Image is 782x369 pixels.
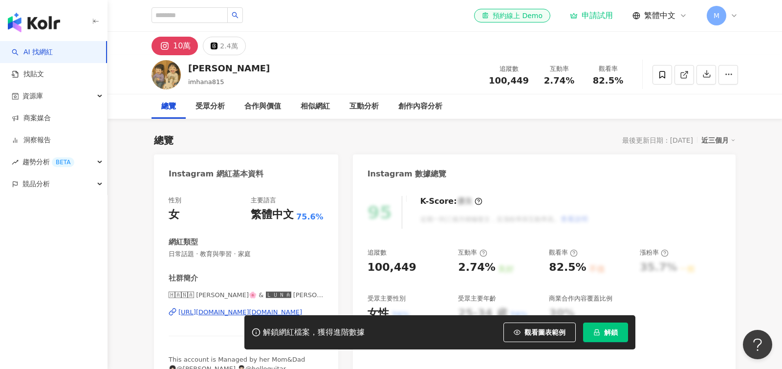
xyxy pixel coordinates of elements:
[12,69,44,79] a: 找貼文
[169,250,324,259] span: 日常話題 · 教育與學習 · 家庭
[368,248,387,257] div: 追蹤數
[644,10,675,21] span: 繁體中文
[368,294,406,303] div: 受眾主要性別
[398,101,442,112] div: 創作內容分析
[544,76,574,86] span: 2.74%
[458,248,487,257] div: 互動率
[195,101,225,112] div: 受眾分析
[368,306,389,321] div: 女性
[169,207,179,222] div: 女
[549,294,612,303] div: 商業合作內容覆蓋比例
[701,134,736,147] div: 近三個月
[458,260,495,275] div: 2.74%
[489,75,529,86] span: 100,449
[203,37,245,55] button: 2.4萬
[169,273,198,283] div: 社群簡介
[263,327,365,338] div: 解鎖網紅檔案，獲得進階數據
[474,9,550,22] a: 預約線上 Demo
[640,248,669,257] div: 漲粉率
[589,64,627,74] div: 觀看率
[604,328,618,336] span: 解鎖
[220,39,238,53] div: 2.4萬
[570,11,613,21] a: 申請試用
[173,39,191,53] div: 10萬
[161,101,176,112] div: 總覽
[169,237,198,247] div: 網紅類型
[12,113,51,123] a: 商案媒合
[188,62,270,74] div: [PERSON_NAME]
[152,37,198,55] button: 10萬
[22,173,50,195] span: 競品分析
[368,260,416,275] div: 100,449
[169,308,324,317] a: [URL][DOMAIN_NAME][DOMAIN_NAME]
[52,157,74,167] div: BETA
[12,47,53,57] a: searchAI 找網紅
[22,151,74,173] span: 趨勢分析
[349,101,379,112] div: 互動分析
[244,101,281,112] div: 合作與價值
[622,136,693,144] div: 最後更新日期：[DATE]
[8,13,60,32] img: logo
[489,64,529,74] div: 追蹤數
[154,133,174,147] div: 總覽
[458,294,496,303] div: 受眾主要年齡
[368,169,447,179] div: Instagram 數據總覽
[524,328,565,336] span: 觀看圖表範例
[188,78,224,86] span: imhana815
[251,207,294,222] div: 繁體中文
[12,159,19,166] span: rise
[169,169,263,179] div: Instagram 網紅基本資料
[583,323,628,342] button: 解鎖
[178,308,302,317] div: [URL][DOMAIN_NAME][DOMAIN_NAME]
[482,11,543,21] div: 預約線上 Demo
[549,260,586,275] div: 82.5%
[251,196,276,205] div: 主要語言
[169,291,324,300] span: 🄷🄰🄽🄰 [PERSON_NAME]🌸 & 🅻🆄🅽🅰 [PERSON_NAME]🌙 | [PERSON_NAME][DOMAIN_NAME]
[549,248,578,257] div: 觀看率
[714,10,719,21] span: M
[420,196,482,207] div: K-Score :
[296,212,324,222] span: 75.6%
[593,329,600,336] span: lock
[301,101,330,112] div: 相似網紅
[152,60,181,89] img: KOL Avatar
[169,196,181,205] div: 性別
[22,85,43,107] span: 資源庫
[541,64,578,74] div: 互動率
[503,323,576,342] button: 觀看圖表範例
[12,135,51,145] a: 洞察報告
[593,76,623,86] span: 82.5%
[232,12,239,19] span: search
